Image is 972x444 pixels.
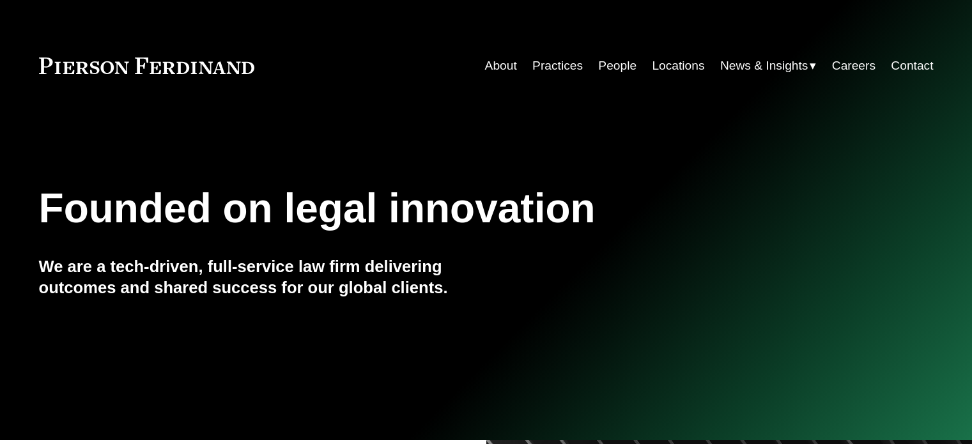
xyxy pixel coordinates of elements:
[832,54,876,78] a: Careers
[891,54,933,78] a: Contact
[720,54,817,78] a: folder dropdown
[485,54,517,78] a: About
[39,185,785,232] h1: Founded on legal innovation
[598,54,636,78] a: People
[652,54,704,78] a: Locations
[39,256,486,298] h4: We are a tech-driven, full-service law firm delivering outcomes and shared success for our global...
[720,55,808,77] span: News & Insights
[532,54,583,78] a: Practices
